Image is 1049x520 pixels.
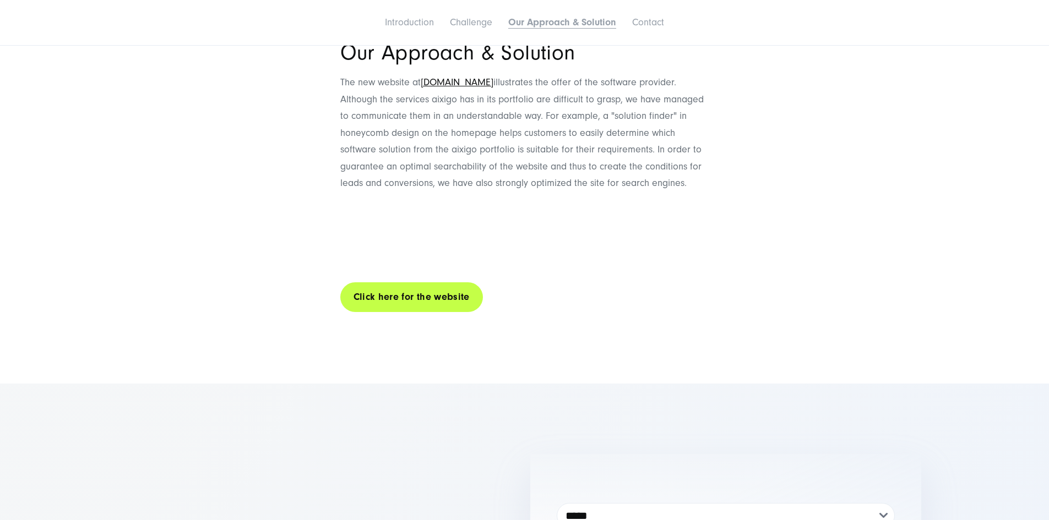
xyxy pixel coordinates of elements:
[632,17,664,28] a: Contact
[508,17,616,28] a: Our Approach & Solution
[340,76,421,88] span: The new website at
[340,42,709,63] h2: Our Approach & Solution
[385,17,434,28] a: Introduction
[421,76,493,88] a: [DOMAIN_NAME]
[340,281,483,313] a: Click here for the website
[340,76,704,189] span: illustrates the offer of the software provider. Although the services aixigo has in its portfolio...
[450,17,492,28] a: Challenge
